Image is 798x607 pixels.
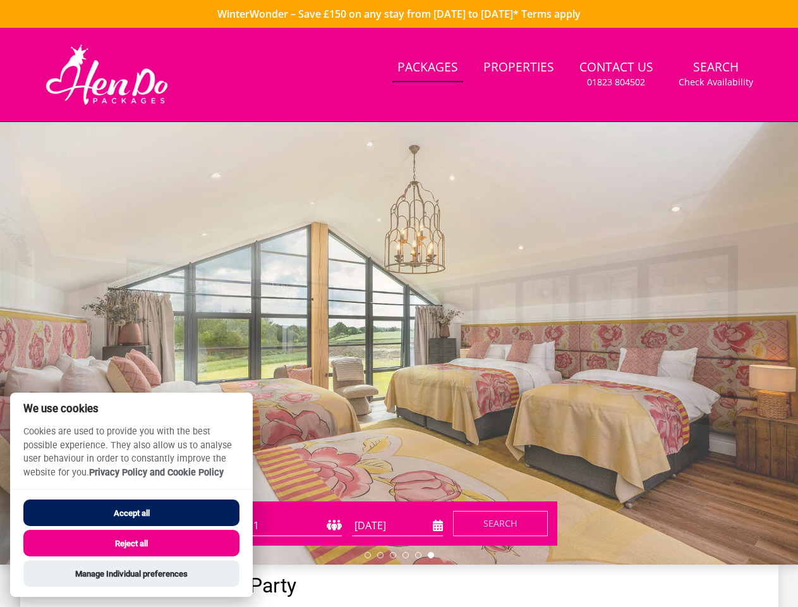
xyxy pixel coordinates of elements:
button: Reject all [23,530,239,556]
img: Hen Do Packages [40,43,174,106]
a: SearchCheck Availability [674,54,758,95]
a: Privacy Policy and Cookie Policy [89,467,224,478]
small: Check Availability [679,76,753,89]
small: 01823 804502 [587,76,645,89]
button: Accept all [23,500,239,526]
p: Cookies are used to provide you with the best possible experience. They also allow us to analyse ... [10,425,253,489]
h2: We use cookies [10,403,253,415]
a: Packages [392,54,463,82]
a: Contact Us01823 804502 [574,54,658,95]
a: Properties [478,54,559,82]
h1: Packages for your Hen Party [40,575,758,597]
input: Arrival Date [352,515,443,536]
span: Search [483,517,517,529]
button: Manage Individual preferences [23,560,239,587]
button: Search [453,511,548,536]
